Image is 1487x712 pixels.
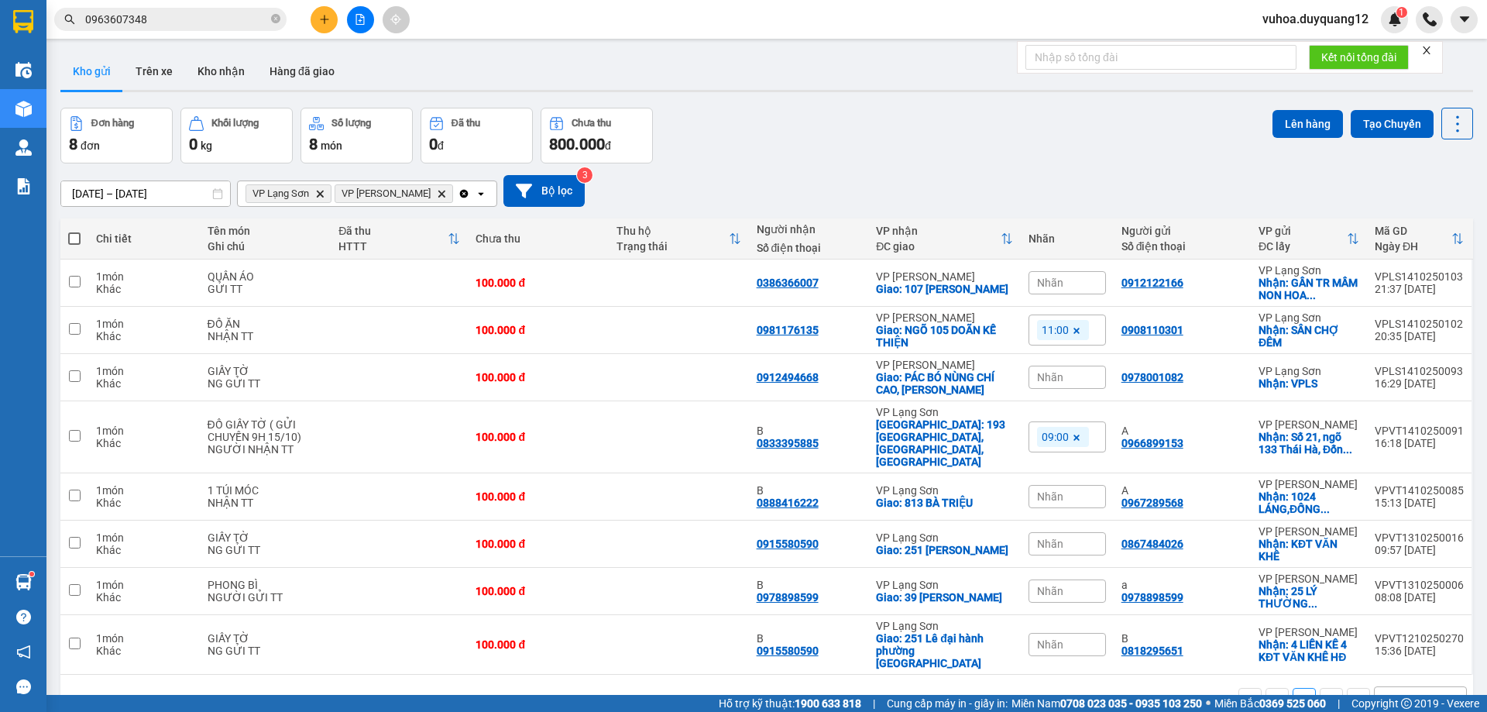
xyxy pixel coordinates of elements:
span: close-circle [271,14,280,23]
button: Kết nối tổng đài [1309,45,1409,70]
button: caret-down [1451,6,1478,33]
span: 8 [309,135,318,153]
span: Nhãn [1037,277,1063,289]
img: solution-icon [15,178,32,194]
svg: Delete [315,189,325,198]
div: Khác [96,330,191,342]
div: Số lượng [331,118,371,129]
div: VP [PERSON_NAME] [1259,525,1359,538]
div: ĐỒ GIẤY TỜ ( GỬI CHUYẾN 9H 15/10) [208,418,324,443]
div: QUẦN ÁO [208,270,324,283]
div: Giao: 193 đường bắc sơn,kỳ lừa, lạng sơn [876,418,1012,468]
div: 0912494668 [757,371,819,384]
div: VP gửi [1259,225,1347,237]
input: Selected VP Lạng Sơn, VP Minh Khai. [456,186,458,201]
div: Chưa thu [476,232,600,245]
div: Giao: 39 LÊ LỢI [876,591,1012,604]
div: Nhận: SÂN CHỢ ĐÊM [1259,324,1359,349]
div: 100.000 đ [476,638,600,651]
div: Khác [96,591,191,604]
div: 100.000 đ [476,277,600,289]
button: Lên hàng [1272,110,1343,138]
div: GIẤY TỜ [208,632,324,645]
div: VP Lạng Sơn [876,406,1012,418]
div: Khác [96,437,191,449]
span: Miền Bắc [1214,695,1326,712]
div: Khác [96,283,191,295]
div: VP Lạng Sơn [876,531,1012,544]
div: Đã thu [452,118,480,129]
div: HTTT [338,240,448,253]
div: B [757,425,861,437]
div: ĐC giao [876,240,1000,253]
span: file-add [355,14,366,25]
div: Khác [96,377,191,390]
button: Bộ lọc [503,175,585,207]
div: 0908110301 [1121,324,1183,336]
div: GỬI TT [208,283,324,295]
div: Thu hộ [616,225,729,237]
span: ... [1307,289,1316,301]
span: VP Lạng Sơn, close by backspace [246,184,331,203]
div: A [1121,425,1243,437]
div: 100.000 đ [476,431,600,443]
span: 1 [1399,7,1404,18]
div: B [757,632,861,645]
span: đơn [81,139,100,152]
th: Toggle SortBy [609,218,749,260]
span: đ [605,139,611,152]
span: 09:00 [1042,430,1069,444]
div: VP nhận [876,225,1000,237]
span: ... [1308,597,1317,610]
div: NGƯỜI GỬI TT [208,591,324,604]
span: close [1421,45,1432,56]
div: VP [PERSON_NAME] [1259,418,1359,431]
div: 0818295651 [1121,645,1183,657]
span: Nhãn [1037,371,1063,384]
sup: 1 [29,572,34,576]
div: Chưa thu [572,118,611,129]
div: Giao: 251 LÊ ĐẠI HÀNH [876,544,1012,556]
div: 1 TÚI MÓC [208,484,324,497]
div: Nhận: Số 21, ngõ 133 Thái Hà, Đống Đa, Hà Nội [1259,431,1359,456]
div: VP [PERSON_NAME] [876,359,1012,371]
span: notification [16,645,31,659]
div: Đơn hàng [91,118,134,129]
div: Đã thu [338,225,448,237]
div: Số điện thoại [757,242,861,254]
span: 8 [69,135,77,153]
div: VP Lạng Sơn [1259,365,1359,377]
div: GIẤY TỜ [208,531,324,544]
div: Nhận: VPLS [1259,377,1359,390]
div: ĐỒ ĂN [208,318,324,330]
span: ⚪️ [1206,700,1211,707]
div: Khối lượng [211,118,259,129]
button: Đã thu0đ [421,108,533,163]
div: 100.000 đ [476,324,600,336]
img: warehouse-icon [15,574,32,590]
span: Nhãn [1037,585,1063,597]
div: ĐC lấy [1259,240,1347,253]
div: VPVT1310250006 [1375,579,1464,591]
div: VPVT1310250016 [1375,531,1464,544]
div: GIẤY TỜ [208,365,324,377]
span: VP Minh Khai [342,187,431,200]
span: | [1338,695,1340,712]
div: VP Lạng Sơn [876,620,1012,632]
div: 0888416222 [757,497,819,509]
span: close-circle [271,12,280,27]
div: NHẬN TT [208,497,324,509]
div: 1 món [96,531,191,544]
span: Hỗ trợ kỹ thuật: [719,695,861,712]
div: Nhận: 25 LÝ THƯỜNG KIỆT,hoàn kiếm,hà nội [1259,585,1359,610]
div: Ngày ĐH [1375,240,1451,253]
div: Nhận: KĐT VĂN KHÊ [1259,538,1359,562]
div: VPLS1410250103 [1375,270,1464,283]
div: VP [PERSON_NAME] [1259,478,1359,490]
span: question-circle [16,610,31,624]
div: Người nhận [757,223,861,236]
div: Nhận: 1024 LÁNG,ĐỐNG ĐA,HÀ NỘI [1259,490,1359,515]
div: Mã GD [1375,225,1451,237]
div: Nhãn [1029,232,1106,245]
div: Nhận: GẦN TR MẦM NON HOA ĐÀO - CAO LỘC [1259,277,1359,301]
